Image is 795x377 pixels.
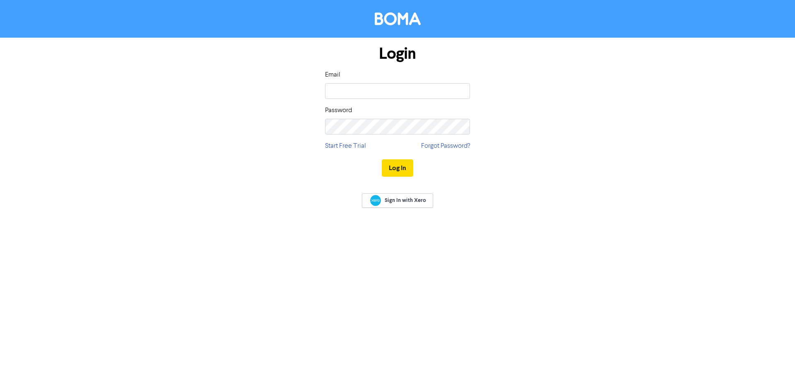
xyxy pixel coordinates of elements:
a: Start Free Trial [325,141,366,151]
h1: Login [325,44,470,63]
a: Sign In with Xero [362,193,433,208]
a: Forgot Password? [421,141,470,151]
img: Xero logo [370,195,381,206]
label: Email [325,70,340,80]
img: BOMA Logo [375,12,421,25]
button: Log In [382,159,413,177]
label: Password [325,106,352,115]
span: Sign In with Xero [385,197,426,204]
